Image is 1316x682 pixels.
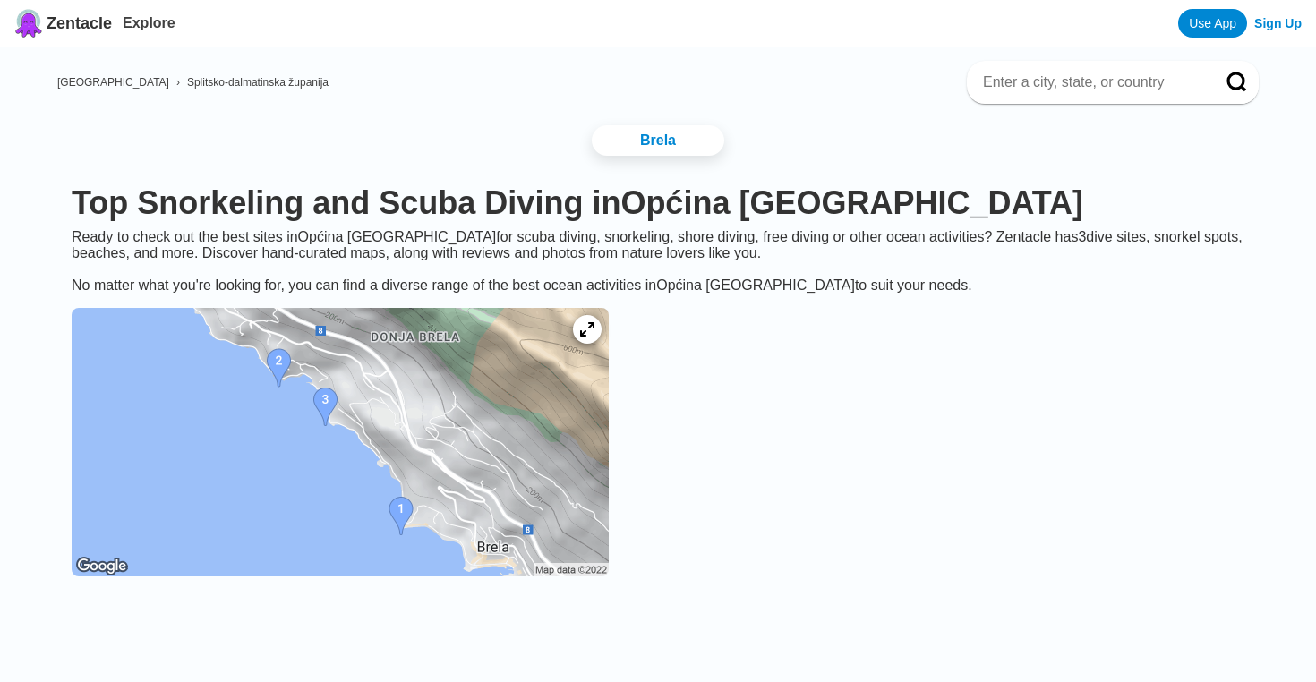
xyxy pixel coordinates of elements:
a: Općina Brela dive site map [57,294,623,594]
span: Zentacle [47,14,112,33]
span: › [176,76,180,89]
input: Enter a city, state, or country [981,73,1201,91]
a: Use App [1178,9,1247,38]
div: Ready to check out the best sites in Općina [GEOGRAPHIC_DATA] for scuba diving, snorkeling, shore... [57,229,1259,294]
a: Brela [592,125,724,156]
a: [GEOGRAPHIC_DATA] [57,76,169,89]
a: Splitsko-dalmatinska županija [187,76,329,89]
img: Općina Brela dive site map [72,308,609,576]
a: Explore [123,15,175,30]
a: Zentacle logoZentacle [14,9,112,38]
img: Zentacle logo [14,9,43,38]
a: Sign Up [1254,16,1302,30]
h1: Top Snorkeling and Scuba Diving in Općina [GEOGRAPHIC_DATA] [72,184,1244,222]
